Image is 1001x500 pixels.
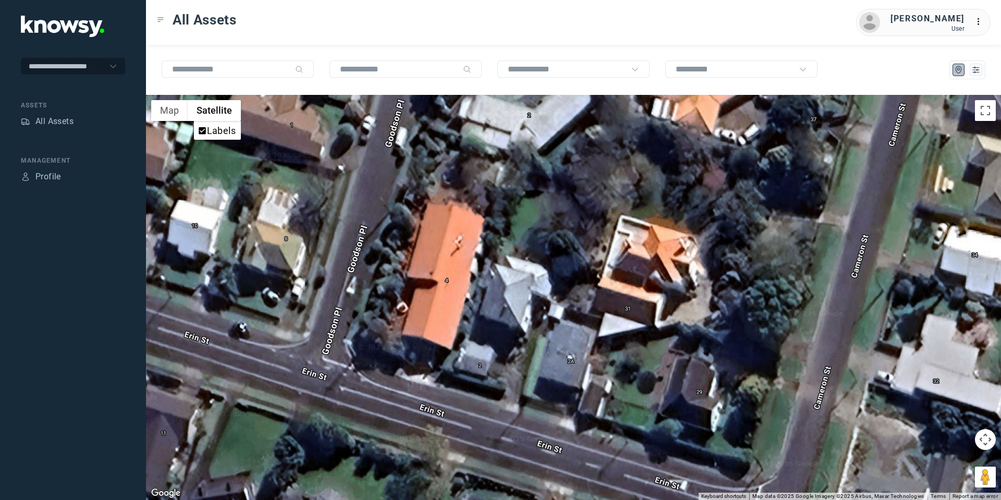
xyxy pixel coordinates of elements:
span: Map data ©2025 Google Imagery ©2025 Airbus, Maxar Technologies [752,493,924,499]
button: Toggle fullscreen view [975,100,996,121]
div: : [975,16,987,30]
a: AssetsAll Assets [21,115,74,128]
button: Drag Pegman onto the map to open Street View [975,467,996,487]
div: Assets [21,101,125,110]
a: ProfileProfile [21,170,61,183]
div: List [971,65,981,75]
div: : [975,16,987,28]
ul: Show satellite imagery [194,121,241,140]
div: Management [21,156,125,165]
div: Map [954,65,963,75]
div: Profile [35,170,61,183]
div: Toggle Menu [157,16,164,23]
img: Google [149,486,183,500]
img: avatar.png [859,12,880,33]
div: Search [463,65,471,74]
span: All Assets [173,10,237,29]
a: Terms (opens in new tab) [931,493,946,499]
div: All Assets [35,115,74,128]
label: Labels [207,125,236,136]
a: Open this area in Google Maps (opens a new window) [149,486,183,500]
button: Map camera controls [975,429,996,450]
button: Show street map [151,100,188,121]
button: Show satellite imagery [188,100,241,121]
a: Report a map error [953,493,998,499]
div: [PERSON_NAME] [890,13,965,25]
div: User [890,25,965,32]
div: Search [295,65,303,74]
img: Application Logo [21,16,104,37]
button: Keyboard shortcuts [701,493,746,500]
div: Profile [21,172,30,181]
tspan: ... [975,18,986,26]
div: Assets [21,117,30,126]
li: Labels [195,122,240,139]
